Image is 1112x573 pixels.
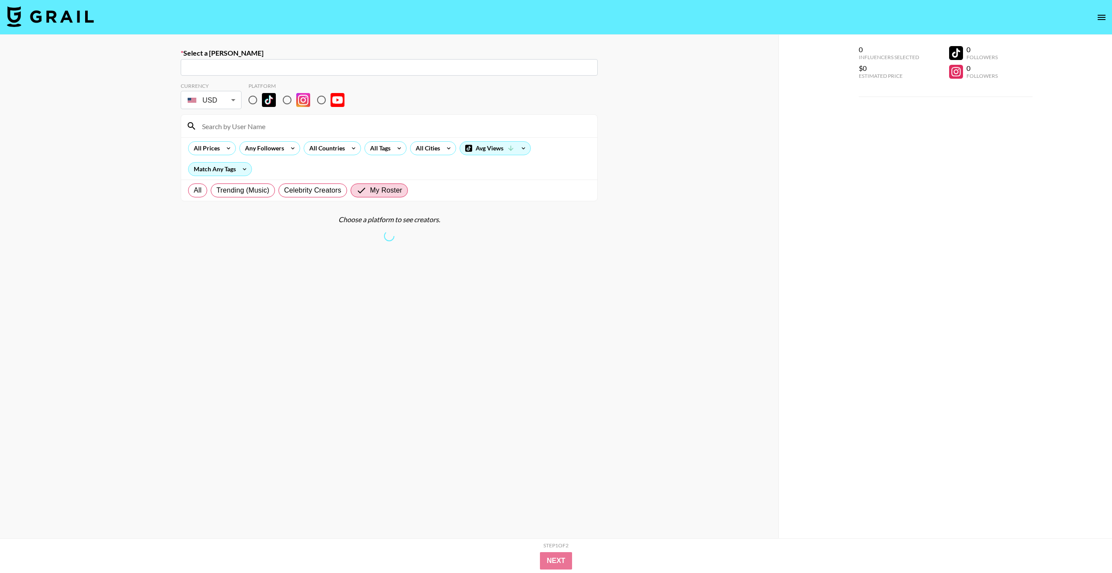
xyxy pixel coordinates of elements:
[384,230,395,242] span: Refreshing talent, talent...
[859,64,919,73] div: $0
[543,542,569,549] div: Step 1 of 2
[7,6,94,27] img: Grail Talent
[189,142,222,155] div: All Prices
[410,142,442,155] div: All Cities
[966,73,998,79] div: Followers
[296,93,310,107] img: Instagram
[966,54,998,60] div: Followers
[1093,9,1110,26] button: open drawer
[284,185,341,196] span: Celebrity Creators
[197,119,592,133] input: Search by User Name
[189,163,252,176] div: Match Any Tags
[262,93,276,107] img: TikTok
[859,54,919,60] div: Influencers Selected
[216,185,269,196] span: Trending (Music)
[370,185,402,196] span: My Roster
[540,552,573,570] button: Next
[182,93,240,108] div: USD
[304,142,347,155] div: All Countries
[331,93,344,107] img: YouTube
[966,64,998,73] div: 0
[194,185,202,196] span: All
[365,142,392,155] div: All Tags
[460,142,530,155] div: Avg Views
[248,83,351,89] div: Platform
[181,215,598,224] div: Choose a platform to see creators.
[966,45,998,54] div: 0
[181,49,598,57] label: Select a [PERSON_NAME]
[240,142,286,155] div: Any Followers
[859,73,919,79] div: Estimated Price
[859,45,919,54] div: 0
[181,83,242,89] div: Currency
